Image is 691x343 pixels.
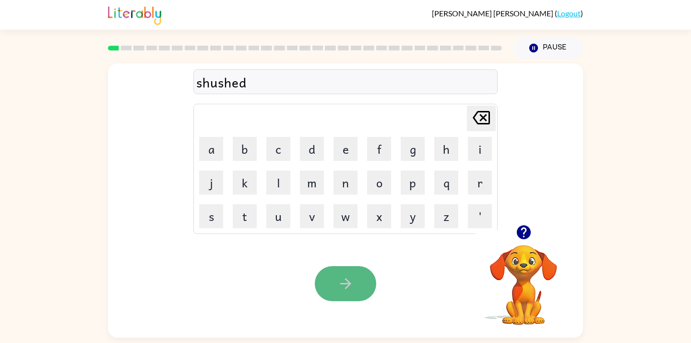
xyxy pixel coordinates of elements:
[434,171,458,195] button: q
[432,9,583,18] div: ( )
[367,137,391,161] button: f
[367,171,391,195] button: o
[434,204,458,228] button: z
[468,204,492,228] button: '
[334,137,357,161] button: e
[266,204,290,228] button: u
[401,137,425,161] button: g
[233,204,257,228] button: t
[233,171,257,195] button: k
[196,72,495,92] div: shushed
[266,137,290,161] button: c
[300,137,324,161] button: d
[108,4,161,25] img: Literably
[334,204,357,228] button: w
[513,37,583,59] button: Pause
[199,171,223,195] button: j
[557,9,581,18] a: Logout
[199,204,223,228] button: s
[476,230,572,326] video: Your browser must support playing .mp4 files to use Literably. Please try using another browser.
[334,171,357,195] button: n
[266,171,290,195] button: l
[434,137,458,161] button: h
[199,137,223,161] button: a
[300,204,324,228] button: v
[401,171,425,195] button: p
[233,137,257,161] button: b
[300,171,324,195] button: m
[432,9,555,18] span: [PERSON_NAME] [PERSON_NAME]
[367,204,391,228] button: x
[401,204,425,228] button: y
[468,171,492,195] button: r
[468,137,492,161] button: i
